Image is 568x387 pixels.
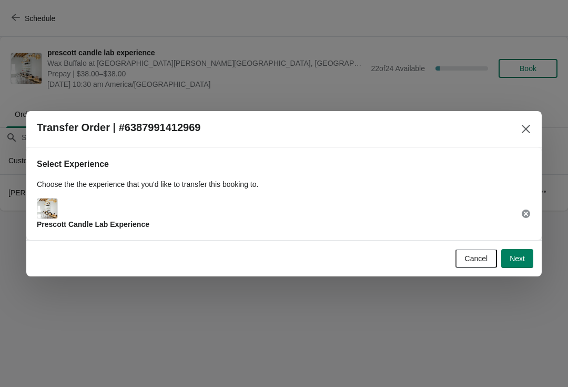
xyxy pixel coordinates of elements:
button: Close [516,120,535,138]
h2: Select Experience [37,158,531,171]
img: Main Experience Image [37,199,57,219]
h2: Transfer Order | #6387991412969 [37,122,200,134]
span: Next [510,254,525,263]
button: Next [501,249,533,268]
span: Cancel [465,254,488,263]
p: Choose the the experience that you'd like to transfer this booking to. [37,179,531,190]
span: Prescott Candle Lab Experience [37,220,149,229]
button: Cancel [455,249,498,268]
